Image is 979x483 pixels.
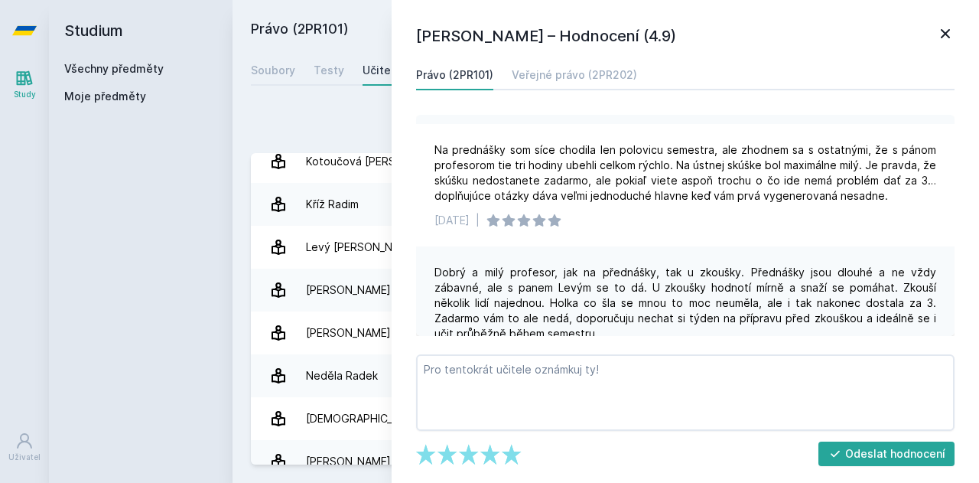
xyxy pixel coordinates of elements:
div: | [476,213,480,228]
div: Uživatel [8,452,41,463]
a: Uživatel [3,424,46,471]
div: Neděla Radek [306,361,378,391]
a: Levý [PERSON_NAME] 11 hodnocení 4.9 [251,226,961,269]
a: Soubory [251,55,295,86]
div: [PERSON_NAME] [306,446,391,477]
a: Testy [314,55,344,86]
div: [PERSON_NAME] [306,275,391,305]
a: Kotoučová [PERSON_NAME] 12 hodnocení 4.1 [251,140,961,183]
span: Moje předměty [64,89,146,104]
a: Kříž Radim 1 hodnocení 3.0 [251,183,961,226]
a: Všechny předměty [64,62,164,75]
div: Na prednášky som síce chodila len polovicu semestra, ale zhodnem sa s ostatnými, že s pánom profe... [434,142,936,204]
a: Study [3,61,46,108]
div: Kříž Radim [306,189,359,220]
div: Levý [PERSON_NAME] [306,232,418,263]
div: [DATE] [434,213,470,228]
h2: Právo (2PR101) [251,18,789,43]
div: Kotoučová [PERSON_NAME] [306,146,450,177]
a: [PERSON_NAME] 61 hodnocení 4.5 [251,312,961,354]
a: Neděla Radek 16 hodnocení 4.1 [251,354,961,397]
a: [DEMOGRAPHIC_DATA][PERSON_NAME] 2 hodnocení 3.0 [251,397,961,440]
button: Odeslat hodnocení [818,442,955,466]
div: Testy [314,63,344,78]
a: Učitelé [363,55,401,86]
div: [PERSON_NAME] [306,318,391,348]
div: Učitelé [363,63,401,78]
div: Study [14,89,36,100]
div: Dobrý a milý profesor, jak na přednášky, tak u zkoušky. Přednášky jsou dlouhé a ne vždy zábavné, ... [434,265,936,341]
a: [PERSON_NAME] 16 hodnocení 3.0 [251,269,961,312]
a: [PERSON_NAME] 25 hodnocení 5.0 [251,440,961,483]
div: [DEMOGRAPHIC_DATA][PERSON_NAME] [306,403,508,434]
div: Soubory [251,63,295,78]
